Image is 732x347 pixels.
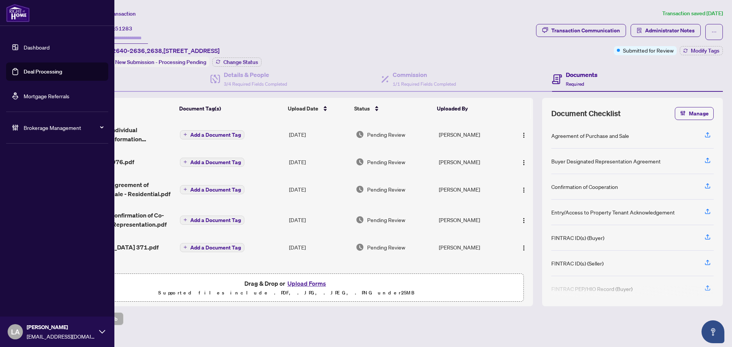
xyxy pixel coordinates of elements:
[662,9,723,18] article: Transaction saved [DATE]
[551,131,629,140] div: Agreement of Purchase and Sale
[286,119,353,150] td: [DATE]
[11,326,20,337] span: LA
[367,216,405,224] span: Pending Review
[72,243,159,252] span: [GEOGRAPHIC_DATA] 371.pdf
[223,59,258,65] span: Change Status
[551,108,621,119] span: Document Checklist
[183,218,187,222] span: plus
[356,216,364,224] img: Document Status
[190,160,241,165] span: Add a Document Tag
[190,132,241,138] span: Add a Document Tag
[183,187,187,191] span: plus
[288,104,318,113] span: Upload Date
[566,81,584,87] span: Required
[115,59,206,66] span: New Submission - Processing Pending
[49,274,523,302] span: Drag & Drop orUpload FormsSupported files include .PDF, .JPG, .JPEG, .PNG under25MB
[637,28,642,33] span: solution
[623,46,674,54] span: Submitted for Review
[711,29,717,35] span: ellipsis
[521,132,527,138] img: Logo
[180,130,244,139] button: Add a Document Tag
[631,24,701,37] button: Administrator Notes
[354,104,370,113] span: Status
[180,184,244,194] button: Add a Document Tag
[286,150,353,174] td: [DATE]
[356,130,364,139] img: Document Status
[645,24,695,37] span: Administrator Notes
[367,243,405,251] span: Pending Review
[95,10,136,17] span: View Transaction
[393,70,456,79] h4: Commission
[95,46,220,55] span: 2636-2640-2636,2638,[STREET_ADDRESS]
[436,119,509,150] td: [PERSON_NAME]
[24,44,50,51] a: Dashboard
[180,242,244,252] button: Add a Document Tag
[367,185,405,193] span: Pending Review
[551,259,604,267] div: FINTRAC ID(s) (Seller)
[536,24,626,37] button: Transaction Communication
[286,235,353,259] td: [DATE]
[69,98,177,119] th: (5) File Name
[691,48,719,53] span: Modify Tags
[680,46,723,55] button: Modify Tags
[72,211,174,229] span: Ontario 320 - Confirmation of Co-operation and Representation.pdf
[115,25,132,32] span: 51283
[518,241,530,253] button: Logo
[521,217,527,224] img: Logo
[689,107,709,120] span: Manage
[521,245,527,251] img: Logo
[436,235,509,259] td: [PERSON_NAME]
[180,185,244,194] button: Add a Document Tag
[24,123,103,132] span: Brokerage Management
[436,174,509,205] td: [PERSON_NAME]
[521,187,527,193] img: Logo
[367,130,405,139] span: Pending Review
[180,243,244,252] button: Add a Document Tag
[518,183,530,195] button: Logo
[436,150,509,174] td: [PERSON_NAME]
[176,98,284,119] th: Document Tag(s)
[518,128,530,141] button: Logo
[183,133,187,136] span: plus
[24,93,69,99] a: Mortgage Referrals
[286,174,353,205] td: [DATE]
[551,157,661,165] div: Buyer Designated Representation Agreement
[54,288,519,297] p: Supported files include .PDF, .JPG, .JPEG, .PNG under 25 MB
[183,160,187,164] span: plus
[244,278,328,288] span: Drag & Drop or
[180,158,244,167] button: Add a Document Tag
[180,157,244,167] button: Add a Document Tag
[180,215,244,225] button: Add a Document Tag
[212,58,262,67] button: Change Status
[551,233,604,242] div: FINTRAC ID(s) (Buyer)
[551,208,675,216] div: Entry/Access to Property Tenant Acknowledgement
[356,243,364,251] img: Document Status
[393,81,456,87] span: 1/1 Required Fields Completed
[24,68,62,75] a: Deal Processing
[72,180,174,198] span: Ontario 100 - Agreement of Purchase and Sale - Residential.pdf
[566,70,597,79] h4: Documents
[180,216,244,225] button: Add a Document Tag
[518,214,530,226] button: Logo
[224,70,287,79] h4: Details & People
[6,4,30,22] img: logo
[551,285,632,293] div: FINTRAC PEP/HIO Record (Buyer)
[95,57,209,67] div: Status:
[551,182,618,191] div: Confirmation of Cooperation
[183,245,187,249] span: plus
[518,156,530,168] button: Logo
[286,205,353,235] td: [DATE]
[190,187,241,192] span: Add a Document Tag
[27,323,95,331] span: [PERSON_NAME]
[224,81,287,87] span: 3/4 Required Fields Completed
[521,160,527,166] img: Logo
[701,320,724,343] button: Open asap
[551,24,620,37] div: Transaction Communication
[190,217,241,223] span: Add a Document Tag
[285,278,328,288] button: Upload Forms
[356,185,364,193] img: Document Status
[72,125,174,144] span: Ontario 630 - Individual Identification Information Record_filled.pdf
[285,98,351,119] th: Upload Date
[190,245,241,250] span: Add a Document Tag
